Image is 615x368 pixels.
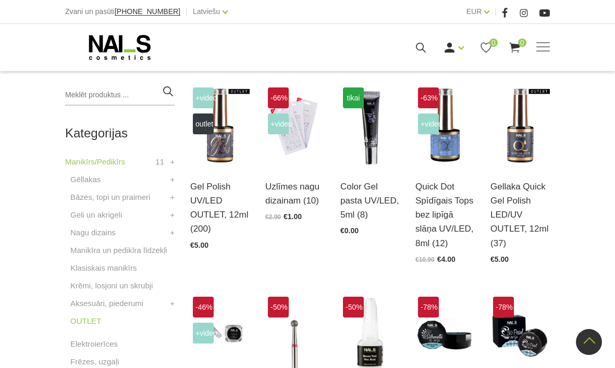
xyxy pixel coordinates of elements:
[155,156,164,168] span: 11
[193,5,220,18] a: Latviešu
[268,87,289,108] span: -66%
[493,297,514,318] span: -78%
[65,126,175,140] h2: Kategorijas
[495,5,497,18] span: |
[190,85,250,167] img: Ilgnoturīga, intensīvi pigmentēta gēllaka. Viegli klājas, lieliski žūst, nesaraujas, neatkāpjas n...
[479,41,493,54] a: 0
[65,156,125,168] a: Manikīrs/Pedikīrs
[170,156,175,168] a: +
[265,85,325,167] img: Profesionālās dizaina uzlīmes nagiem...
[70,244,167,257] a: Manikīra un pedikīra līdzekļi
[186,5,188,18] span: |
[70,226,116,239] a: Nagu dizains
[415,256,435,263] span: €10.90
[70,315,101,327] a: OUTLET
[190,241,208,249] span: €5.00
[193,323,214,344] span: +Video
[65,85,175,106] input: Meklēt produktus ...
[518,39,526,47] span: 0
[415,85,475,167] img: Quick Dot Tops – virsējais pārklājums bez lipīgā slāņa.Aktuālais trends modernam manikīra noslēgu...
[70,280,153,292] a: Krēmi, losjoni un skrubji
[343,297,364,318] span: -50%
[70,191,150,204] a: Bāzes, topi un praimeri
[190,180,250,236] a: Gel Polish UV/LED OUTLET, 12ml (200)
[265,213,281,221] span: €2.90
[65,5,180,18] div: Zvani un pasūti
[115,7,180,16] span: [PHONE_NUMBER]
[489,39,498,47] span: 0
[490,255,509,263] span: €5.00
[70,297,143,310] a: Aksesuāri, piederumi
[170,226,175,239] a: +
[490,85,550,167] img: Ātri, ērti un vienkārši!Intensīvi pigmentēta gellaka, kas perfekti klājas arī vienā slānī, tādā v...
[70,209,122,221] a: Geli un akrigeli
[70,338,118,350] a: Elektroierīces
[193,87,214,108] span: +Video
[415,180,475,250] a: Quick Dot Spīdīgais Tops bez lipīgā slāņa UV/LED, 8ml (12)
[268,297,289,318] span: -50%
[343,87,364,108] span: tikai e-veikalā
[418,297,439,318] span: -78%
[284,212,302,221] span: €1.00
[340,226,359,235] span: €0.00
[70,356,119,368] a: Frēzes, uzgaļi
[437,255,456,263] span: €4.00
[170,209,175,221] a: +
[418,87,439,108] span: -63%
[170,191,175,204] a: +
[508,41,521,54] a: 0
[115,8,180,16] a: [PHONE_NUMBER]
[193,113,214,134] span: OUTLET
[268,113,289,134] span: +Video
[490,180,550,250] a: Gellaka Quick Gel Polish LED/UV OUTLET, 12ml (37)
[466,5,482,18] a: EUR
[193,297,214,318] span: -46%
[170,173,175,186] a: +
[70,262,137,274] a: Klasiskais manikīrs
[340,85,400,167] img: Daudzfunkcionāla pigmentēta dizaina pasta, ar kuras palīdzību iespējams zīmēt “one stroke” un “žo...
[265,180,325,208] a: Uzlīmes nagu dizainam (10)
[170,297,175,310] a: +
[418,113,439,134] span: +Video
[340,180,400,222] a: Color Gel pasta UV/LED, 5ml (8)
[70,173,101,186] a: Gēllakas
